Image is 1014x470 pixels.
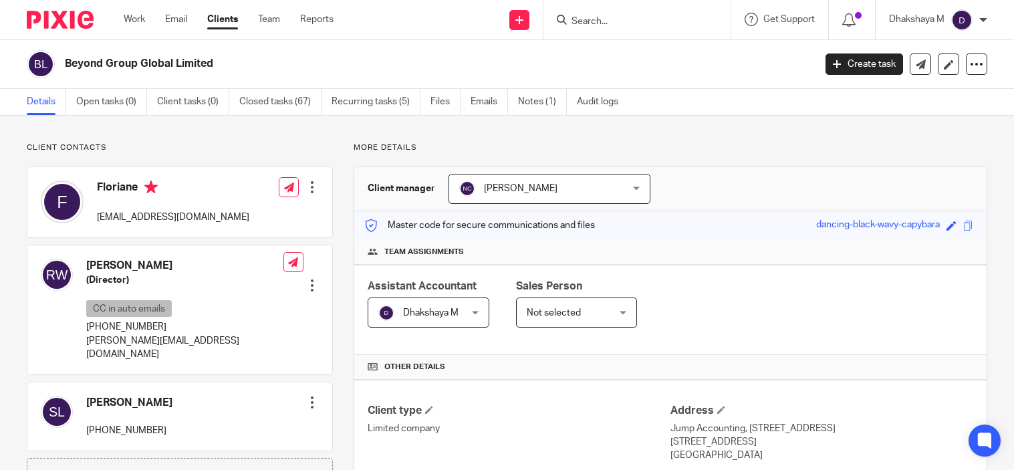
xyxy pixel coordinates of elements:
p: [GEOGRAPHIC_DATA] [670,449,973,462]
a: Audit logs [577,89,628,115]
p: [PERSON_NAME][EMAIL_ADDRESS][DOMAIN_NAME] [86,334,283,362]
a: Reports [300,13,334,26]
a: Files [430,89,461,115]
h4: [PERSON_NAME] [86,396,172,410]
a: Email [165,13,187,26]
h4: [PERSON_NAME] [86,259,283,273]
p: Master code for secure communications and files [364,219,595,232]
img: svg%3E [41,181,84,223]
a: Clients [207,13,238,26]
p: Limited company [368,422,670,435]
h5: (Director) [86,273,283,287]
a: Recurring tasks (5) [332,89,420,115]
img: svg%3E [378,305,394,321]
img: svg%3E [27,50,55,78]
p: CC in auto emails [86,300,172,317]
img: svg%3E [41,259,73,291]
span: Other details [384,362,445,372]
a: Client tasks (0) [157,89,229,115]
span: Dhakshaya M [403,308,459,318]
div: dancing-black-wavy-capybara [816,218,940,233]
img: Pixie [27,11,94,29]
span: [PERSON_NAME] [484,184,557,193]
p: [STREET_ADDRESS] [670,435,973,449]
a: Notes (1) [518,89,567,115]
p: [EMAIL_ADDRESS][DOMAIN_NAME] [97,211,249,224]
span: Team assignments [384,247,464,257]
p: Client contacts [27,142,333,153]
a: Work [124,13,145,26]
img: svg%3E [41,396,73,428]
h3: Client manager [368,182,435,195]
i: Primary [144,181,158,194]
a: Team [258,13,280,26]
a: Emails [471,89,508,115]
a: Closed tasks (67) [239,89,322,115]
p: [PHONE_NUMBER] [86,424,172,437]
a: Details [27,89,66,115]
p: Jump Accounting, [STREET_ADDRESS] [670,422,973,435]
input: Search [570,16,690,28]
span: Assistant Accountant [368,281,477,291]
img: svg%3E [459,181,475,197]
h4: Floriane [97,181,249,197]
p: More details [354,142,987,153]
a: Open tasks (0) [76,89,147,115]
img: svg%3E [951,9,973,31]
span: Get Support [763,15,815,24]
a: Create task [826,53,903,75]
h4: Address [670,404,973,418]
h4: Client type [368,404,670,418]
span: Not selected [527,308,581,318]
p: Dhakshaya M [889,13,944,26]
p: [PHONE_NUMBER] [86,320,283,334]
h2: Beyond Group Global Limited [65,57,657,71]
span: Sales Person [516,281,582,291]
